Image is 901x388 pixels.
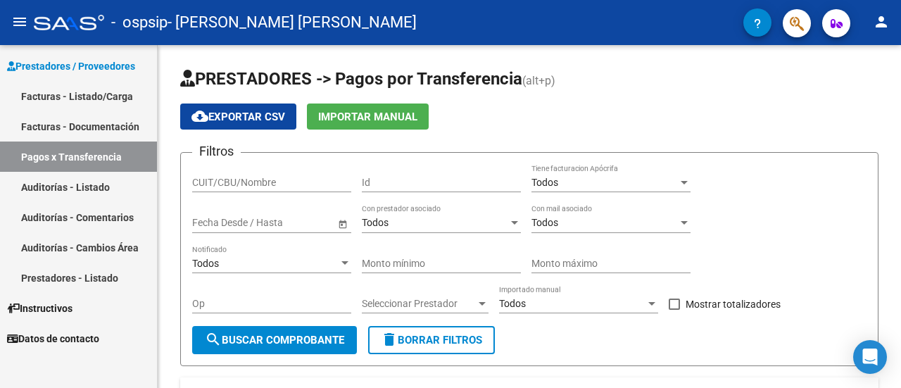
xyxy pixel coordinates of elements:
span: - ospsip [111,7,168,38]
button: Open calendar [335,216,350,231]
span: - [PERSON_NAME] [PERSON_NAME] [168,7,417,38]
span: Todos [499,298,526,309]
span: Prestadores / Proveedores [7,58,135,74]
div: Open Intercom Messenger [853,340,887,374]
span: Mostrar totalizadores [686,296,781,313]
button: Borrar Filtros [368,326,495,354]
span: Todos [531,217,558,228]
span: Todos [531,177,558,188]
span: Todos [362,217,389,228]
input: Start date [192,217,236,229]
mat-icon: delete [381,331,398,348]
h3: Filtros [192,142,241,161]
span: (alt+p) [522,74,555,87]
button: Buscar Comprobante [192,326,357,354]
input: End date [248,217,317,229]
span: Todos [192,258,219,269]
span: Buscar Comprobante [205,334,344,346]
span: Seleccionar Prestador [362,298,476,310]
mat-icon: person [873,13,890,30]
mat-icon: menu [11,13,28,30]
button: Importar Manual [307,104,429,130]
mat-icon: cloud_download [191,108,208,125]
span: Instructivos [7,301,73,316]
span: Datos de contacto [7,331,99,346]
span: PRESTADORES -> Pagos por Transferencia [180,69,522,89]
span: Borrar Filtros [381,334,482,346]
button: Exportar CSV [180,104,296,130]
mat-icon: search [205,331,222,348]
span: Exportar CSV [191,111,285,123]
span: Importar Manual [318,111,417,123]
